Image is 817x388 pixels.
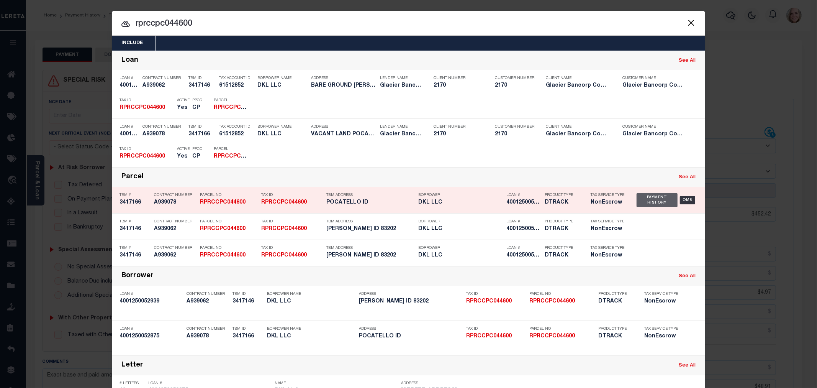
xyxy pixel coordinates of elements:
[120,199,150,206] h5: 3417166
[112,36,152,51] button: Include
[495,125,534,129] p: Customer Number
[120,76,139,81] p: Loan #
[121,272,154,281] div: Borrower
[546,125,611,129] p: Client Name
[261,219,323,224] p: Tax ID
[214,153,248,160] h5: RPRCCPC044600
[200,193,257,197] p: Parcel No
[466,333,526,340] h5: RPRCCPC044600
[311,131,376,138] h5: VACANT LAND POCATELLO ID
[267,327,355,331] p: Borrower Name
[275,381,397,386] p: Name
[591,246,625,250] p: Tax Service Type
[326,193,414,197] p: TBM Address
[529,299,575,304] strong: RPRCCPC044600
[545,199,579,206] h5: DTRACK
[529,298,594,305] h5: RPRCCPC044600
[192,98,202,103] p: PPCC
[495,131,533,138] h5: 2170
[598,327,633,331] p: Product Type
[188,82,215,89] h5: 3417146
[154,226,196,232] h5: A939062
[326,219,414,224] p: TBM Address
[120,105,173,111] h5: RPRCCPC044600
[214,147,248,151] p: Parcel
[261,193,323,197] p: Tax ID
[311,82,376,89] h5: BARE GROUND CHUBBUCK ID 83202
[466,298,526,305] h5: RPRCCPC044600
[120,226,150,232] h5: 3417146
[495,76,534,81] p: Customer Number
[679,175,696,180] a: See All
[177,105,188,111] h5: Yes
[142,82,185,89] h5: A939062
[529,334,575,339] strong: RPRCCPC044600
[261,252,323,259] h5: RPRCCPC044600
[120,147,173,151] p: Tax ID
[622,131,688,138] h5: Glacier Bancorp Commercial
[120,131,139,138] h5: 4001250052875
[466,292,526,296] p: Tax ID
[200,253,246,258] strong: RPRCCPC044600
[418,226,503,232] h5: DKL LLC
[598,298,633,305] h5: DTRACK
[188,125,215,129] p: TBM ID
[261,253,307,258] strong: RPRCCPC044600
[188,76,215,81] p: TBM ID
[545,246,579,250] p: Product Type
[120,82,139,89] h5: 4001250052939
[680,196,696,204] div: OMS
[380,131,422,138] h5: Glacier Bancorp Commercial
[261,200,307,205] strong: RPRCCPC044600
[546,131,611,138] h5: Glacier Bancorp Commercial
[506,252,541,259] h5: 4001250052939
[529,327,594,331] p: Parcel No
[359,327,462,331] p: Address
[545,193,579,197] p: Product Type
[257,125,307,129] p: Borrower Name
[257,131,307,138] h5: DKL LLC
[359,292,462,296] p: Address
[219,82,254,89] h5: 61512852
[359,333,462,340] h5: POCATELLO ID
[267,333,355,340] h5: DKL LLC
[359,298,462,305] h5: CHUBBUCK ID 83202
[686,18,696,28] button: Close
[261,226,323,232] h5: RPRCCPC044600
[120,125,139,129] p: Loan #
[200,246,257,250] p: Parcel No
[154,252,196,259] h5: A939062
[120,327,183,331] p: Loan #
[546,82,611,89] h5: Glacier Bancorp Commercial
[112,17,705,31] input: Start typing...
[187,292,229,296] p: Contract Number
[591,199,625,206] h5: NonEscrow
[418,219,503,224] p: Borrower
[506,193,541,197] p: Loan #
[154,199,196,206] h5: A939078
[120,193,150,197] p: TBM #
[192,153,202,160] h5: CP
[148,381,271,386] p: Loan #
[214,154,259,159] strong: RPRCCPC044600
[380,82,422,89] h5: Glacier Bancorp Commercial
[466,327,526,331] p: Tax ID
[142,76,185,81] p: Contract Number
[142,125,185,129] p: Contract Number
[232,327,263,331] p: TBM ID
[120,105,165,110] strong: RPRCCPC044600
[232,298,263,305] h5: 3417146
[418,199,503,206] h5: DKL LLC
[326,252,414,259] h5: CHUBBUCK ID 83202
[177,153,188,160] h5: Yes
[200,226,257,232] h5: RPRCCPC044600
[214,105,259,110] strong: RPRCCPC044600
[214,98,248,103] p: Parcel
[591,219,625,224] p: Tax Service Type
[506,246,541,250] p: Loan #
[261,199,323,206] h5: RPRCCPC044600
[121,56,138,65] div: Loan
[120,333,183,340] h5: 4001250052875
[622,76,688,81] p: Customer Name
[261,226,307,232] strong: RPRCCPC044600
